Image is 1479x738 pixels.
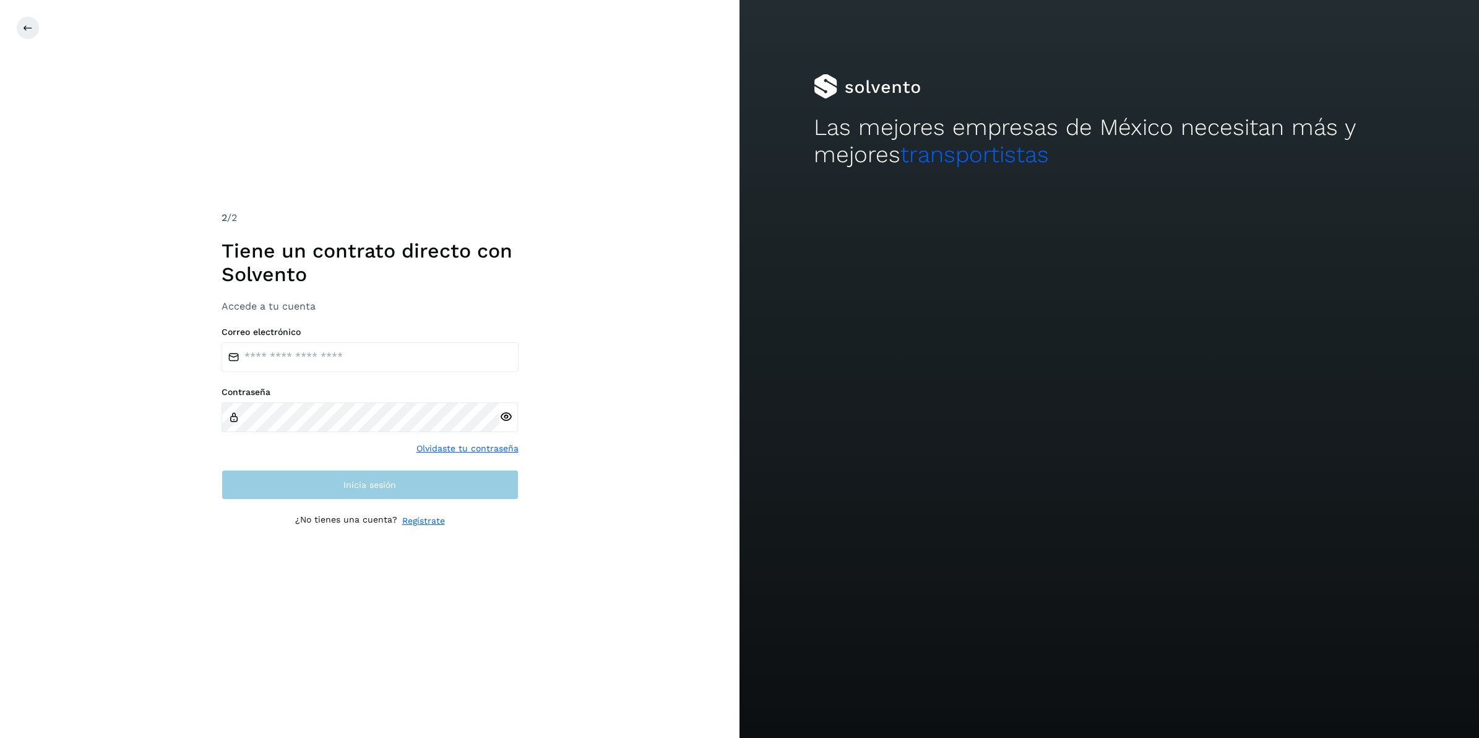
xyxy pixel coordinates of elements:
button: Inicia sesión [222,470,519,500]
span: Inicia sesión [343,480,396,489]
span: transportistas [900,141,1049,168]
label: Contraseña [222,387,519,397]
h1: Tiene un contrato directo con Solvento [222,239,519,287]
h3: Accede a tu cuenta [222,300,519,312]
p: ¿No tienes una cuenta? [295,514,397,527]
a: Olvidaste tu contraseña [416,442,519,455]
a: Regístrate [402,514,445,527]
div: /2 [222,211,519,225]
span: 2 [222,212,227,224]
label: Correo electrónico [222,327,519,337]
h2: Las mejores empresas de México necesitan más y mejores [814,114,1405,169]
